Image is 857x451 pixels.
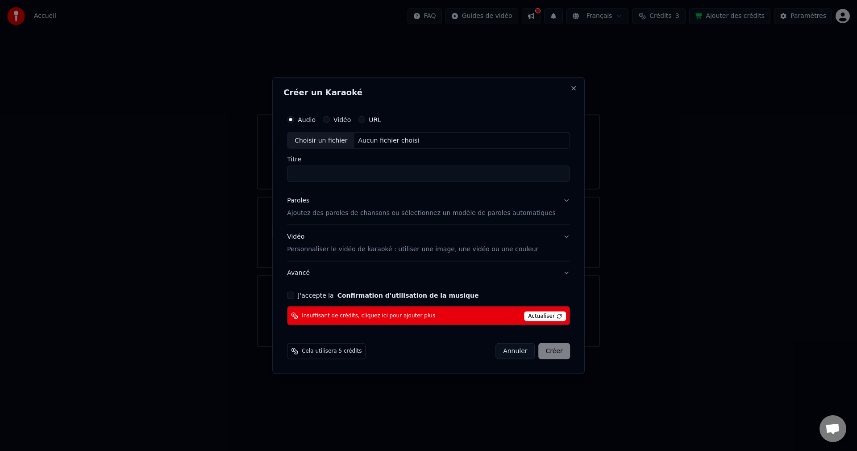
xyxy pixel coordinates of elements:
[287,245,538,254] p: Personnaliser le vidéo de karaoké : utiliser une image, une vidéo ou une couleur
[287,189,570,225] button: ParolesAjoutez des paroles de chansons ou sélectionnez un modèle de paroles automatiques
[524,312,566,321] span: Actualiser
[283,88,574,96] h2: Créer un Karaoké
[355,136,423,145] div: Aucun fichier choisi
[287,261,570,285] button: Avancé
[495,343,535,359] button: Annuler
[287,209,556,218] p: Ajoutez des paroles de chansons ou sélectionnez un modèle de paroles automatiques
[287,196,309,205] div: Paroles
[287,232,538,254] div: Vidéo
[287,132,354,148] div: Choisir un fichier
[369,116,381,122] label: URL
[333,116,351,122] label: Vidéo
[337,292,479,299] button: J'accepte la
[298,292,478,299] label: J'accepte la
[287,156,570,162] label: Titre
[302,348,362,355] span: Cela utilisera 5 crédits
[298,116,316,122] label: Audio
[302,312,435,319] span: Insuffisant de crédits, cliquez ici pour ajouter plus
[287,225,570,261] button: VidéoPersonnaliser le vidéo de karaoké : utiliser une image, une vidéo ou une couleur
